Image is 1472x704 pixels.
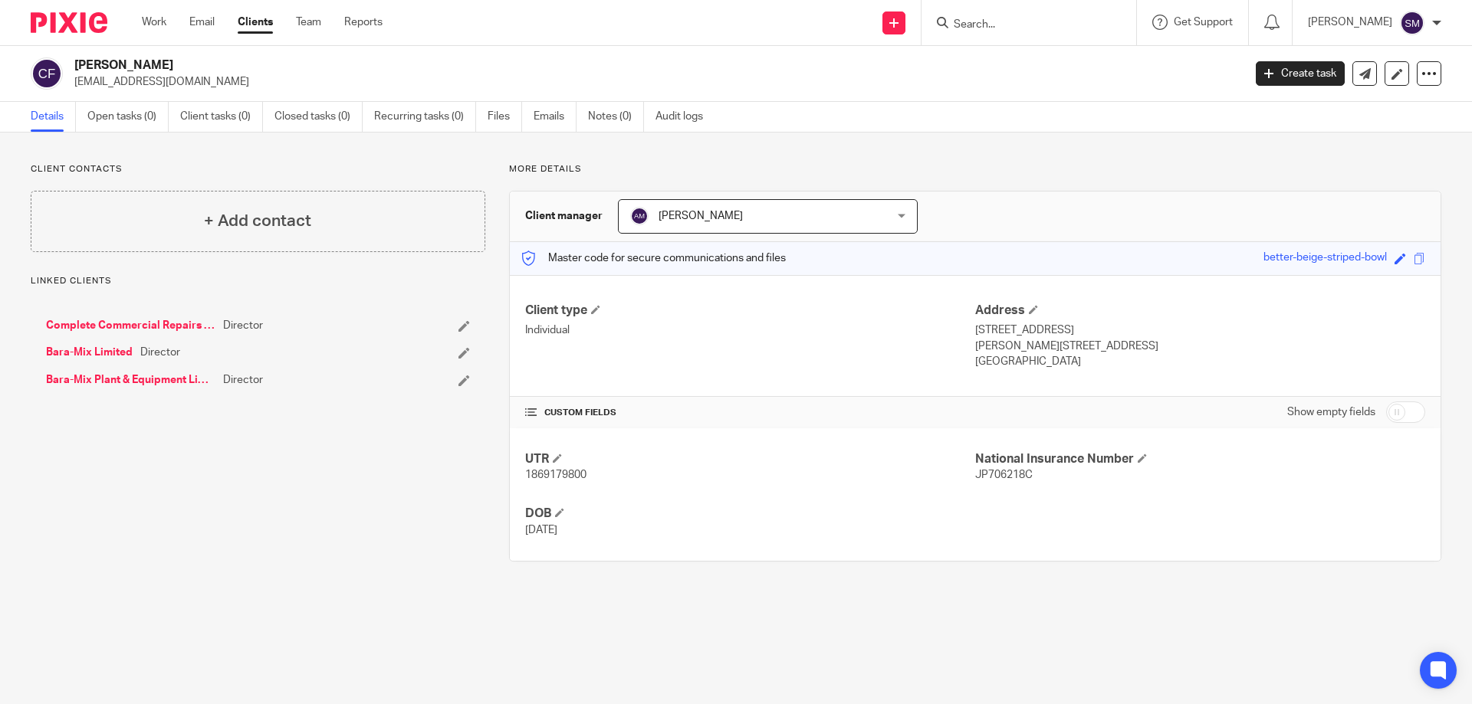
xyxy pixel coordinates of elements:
a: Recurring tasks (0) [374,102,476,132]
img: svg%3E [31,57,63,90]
img: svg%3E [1400,11,1424,35]
a: Team [296,15,321,30]
img: svg%3E [630,207,649,225]
p: [PERSON_NAME] [1308,15,1392,30]
p: [STREET_ADDRESS] [975,323,1425,338]
h4: DOB [525,506,975,522]
span: JP706218C [975,470,1033,480]
a: Work [142,15,166,30]
span: [PERSON_NAME] [659,211,743,221]
a: Notes (0) [588,102,644,132]
h4: + Add contact [204,209,311,233]
input: Search [952,18,1090,32]
a: Emails [534,102,577,132]
p: [PERSON_NAME][STREET_ADDRESS] [975,339,1425,354]
a: Clients [238,15,273,30]
a: Open tasks (0) [87,102,169,132]
a: Closed tasks (0) [274,102,363,132]
h2: [PERSON_NAME] [74,57,1001,74]
span: [DATE] [525,525,557,535]
h4: UTR [525,451,975,467]
a: Complete Commercial Repairs Limited [46,318,215,333]
label: Show empty fields [1287,404,1375,420]
a: Client tasks (0) [180,102,263,132]
p: Linked clients [31,275,485,287]
a: Bara-Mix Limited [46,345,133,360]
span: Get Support [1174,17,1233,28]
span: Director [140,345,180,360]
h3: Client manager [525,208,603,224]
h4: Client type [525,303,975,319]
p: More details [509,163,1441,175]
span: 1869179800 [525,470,586,480]
h4: Address [975,303,1425,319]
p: Client contacts [31,163,485,175]
a: Create task [1256,61,1345,86]
p: [EMAIL_ADDRESS][DOMAIN_NAME] [74,74,1233,90]
img: Pixie [31,12,107,33]
a: Bara-Mix Plant & Equipment Limited [46,372,215,388]
h4: CUSTOM FIELDS [525,407,975,419]
a: Files [488,102,522,132]
p: Master code for secure communications and files [521,250,786,266]
p: [GEOGRAPHIC_DATA] [975,354,1425,369]
a: Reports [344,15,383,30]
a: Audit logs [655,102,715,132]
span: Director [223,372,263,388]
div: better-beige-striped-bowl [1263,250,1387,267]
a: Email [189,15,215,30]
a: Details [31,102,76,132]
p: Individual [525,323,975,338]
h4: National Insurance Number [975,451,1425,467]
span: Director [223,318,263,333]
